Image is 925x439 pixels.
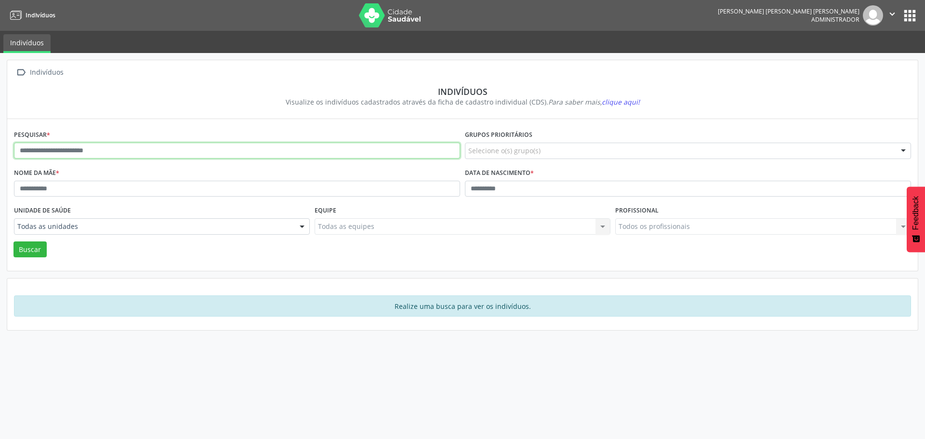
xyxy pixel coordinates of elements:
[468,146,541,156] span: Selecione o(s) grupo(s)
[7,7,55,23] a: Indivíduos
[883,5,901,26] button: 
[17,222,290,231] span: Todas as unidades
[465,166,534,181] label: Data de nascimento
[14,66,65,80] a:  Indivíduos
[21,86,904,97] div: Indivíduos
[912,196,920,230] span: Feedback
[3,34,51,53] a: Indivíduos
[14,128,50,143] label: Pesquisar
[907,186,925,252] button: Feedback - Mostrar pesquisa
[28,66,65,80] div: Indivíduos
[14,295,911,317] div: Realize uma busca para ver os indivíduos.
[548,97,640,106] i: Para saber mais,
[863,5,883,26] img: img
[602,97,640,106] span: clique aqui!
[901,7,918,24] button: apps
[14,66,28,80] i: 
[811,15,859,24] span: Administrador
[14,203,71,218] label: Unidade de saúde
[14,166,59,181] label: Nome da mãe
[21,97,904,107] div: Visualize os indivíduos cadastrados através da ficha de cadastro individual (CDS).
[465,128,532,143] label: Grupos prioritários
[887,9,898,19] i: 
[718,7,859,15] div: [PERSON_NAME] [PERSON_NAME] [PERSON_NAME]
[315,203,336,218] label: Equipe
[26,11,55,19] span: Indivíduos
[13,241,47,258] button: Buscar
[615,203,659,218] label: Profissional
